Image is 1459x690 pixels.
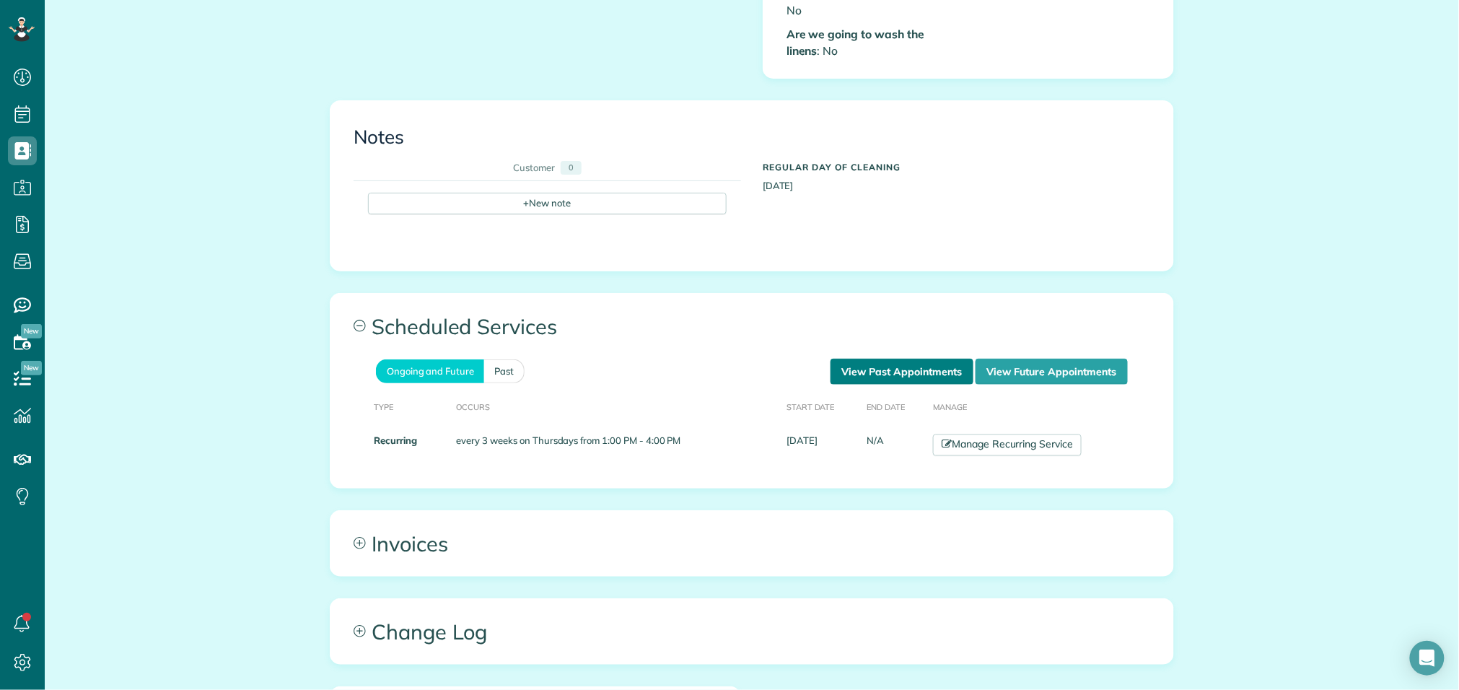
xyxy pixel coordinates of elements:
th: Occurs [451,385,781,429]
div: 0 [561,161,582,175]
h5: Regular day of cleaning [763,162,1150,172]
div: New note [368,193,727,214]
a: Ongoing and Future [376,359,484,383]
b: Are we going to wash the linens [787,27,924,58]
th: Start Date [781,385,861,429]
span: New [21,361,42,375]
a: Change Log [330,599,1173,664]
a: Manage Recurring Service [933,434,1082,456]
th: Manage [927,385,1152,429]
a: Invoices [330,511,1173,576]
span: + [524,196,530,209]
p: : No [787,26,958,59]
span: New [21,324,42,339]
div: Open Intercom Messenger [1410,641,1445,676]
div: [DATE] [752,155,1161,193]
td: N/A [861,429,927,462]
a: Past [484,359,525,383]
th: Type [352,385,451,429]
h3: Notes [354,127,1150,148]
a: Scheduled Services [330,294,1173,359]
strong: Recurring [374,435,417,447]
td: every 3 weeks on Thursdays from 1:00 PM - 4:00 PM [451,429,781,462]
th: End Date [861,385,927,429]
a: View Past Appointments [831,359,973,385]
div: Customer [513,161,555,175]
td: [DATE] [781,429,861,462]
a: View Future Appointments [976,359,1128,385]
